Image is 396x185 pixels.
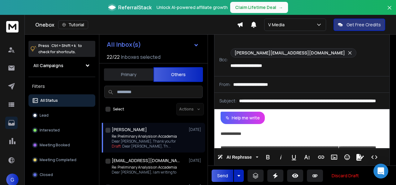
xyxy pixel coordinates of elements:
[33,62,63,69] h1: All Campaigns
[28,94,95,107] button: All Status
[28,124,95,136] button: Interested
[104,68,153,81] button: Primary
[112,157,180,164] h1: [EMAIL_ADDRESS][DOMAIN_NAME]
[112,139,177,144] p: Dear [PERSON_NAME], Thank you for
[288,151,300,163] button: Underline (Ctrl+U)
[40,98,58,103] p: All Status
[301,151,313,163] button: More Text
[40,143,70,148] p: Meeting Booked
[328,151,340,163] button: Insert Image (Ctrl+P)
[153,67,203,82] button: Others
[189,158,203,163] p: [DATE]
[38,43,82,55] p: Press to check for shortcuts.
[50,42,77,49] span: Ctrl + Shift + k
[121,53,161,61] h3: Inboxes selected
[112,144,122,149] span: Draft:
[373,164,388,179] div: Open Intercom Messenger
[346,22,381,28] p: Get Free Credits
[189,127,203,132] p: [DATE]
[112,165,177,170] p: Re: Preliminary Analysis on Accademia
[28,109,95,122] button: Lead
[28,139,95,151] button: Meeting Booked
[58,20,88,29] button: Tutorial
[279,4,283,11] span: →
[28,82,95,91] h3: Filters
[275,151,287,163] button: Italic (Ctrl+I)
[315,151,327,163] button: Insert Link (Ctrl+K)
[327,170,364,182] button: Discard Draft
[107,53,120,61] span: 22 / 22
[40,128,60,133] p: Interested
[157,4,228,11] p: Unlock AI-powered affiliate growth
[230,2,288,13] button: Claim Lifetime Deal→
[122,144,171,149] span: Dear [PERSON_NAME], Th ...
[40,113,49,118] p: Lead
[225,155,253,160] span: AI Rephrase
[221,112,265,124] button: Help me write
[219,81,231,88] p: From:
[28,59,95,72] button: All Campaigns
[385,4,394,19] button: Close banner
[368,151,380,163] button: Code View
[40,172,53,177] p: Closed
[341,151,353,163] button: Emoticons
[212,170,233,182] button: Send
[112,127,147,133] h1: [PERSON_NAME]
[28,154,95,166] button: Meeting Completed
[268,22,287,28] p: V Media
[118,4,152,11] span: ReferralStack
[235,50,345,56] p: [PERSON_NAME][EMAIL_ADDRESS][DOMAIN_NAME]
[219,98,237,104] p: Subject:
[107,41,141,48] h1: All Inbox(s)
[354,151,366,163] button: Signature
[219,57,228,63] p: Bcc:
[35,20,237,29] div: Onebox
[113,107,124,112] label: Select
[334,19,385,31] button: Get Free Credits
[28,169,95,181] button: Closed
[216,151,260,163] button: AI Rephrase
[40,157,76,162] p: Meeting Completed
[102,38,204,51] button: All Inbox(s)
[112,134,177,139] p: Re: Preliminary Analysis on Accademia
[112,170,177,175] p: Dear [PERSON_NAME], I am writing to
